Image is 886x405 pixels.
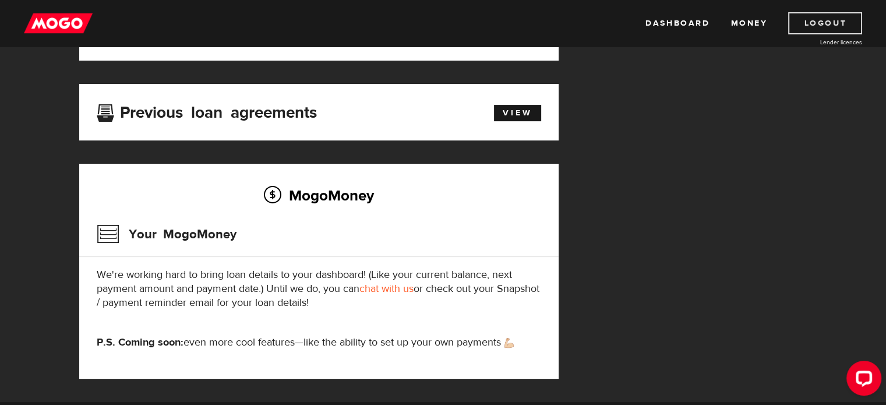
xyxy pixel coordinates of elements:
a: Lender licences [775,38,862,47]
img: strong arm emoji [504,338,514,348]
h2: MogoMoney [97,183,541,207]
a: View [494,105,541,121]
iframe: LiveChat chat widget [837,356,886,405]
a: chat with us [359,282,414,295]
p: even more cool features—like the ability to set up your own payments [97,336,541,350]
h3: Previous loan agreements [97,103,317,118]
img: mogo_logo-11ee424be714fa7cbb0f0f49df9e16ec.png [24,12,93,34]
p: We're working hard to bring loan details to your dashboard! (Like your current balance, next paym... [97,268,541,310]
a: Dashboard [645,12,709,34]
a: Money [730,12,767,34]
a: Logout [788,12,862,34]
h3: Your MogoMoney [97,219,236,249]
strong: P.S. Coming soon: [97,336,183,349]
